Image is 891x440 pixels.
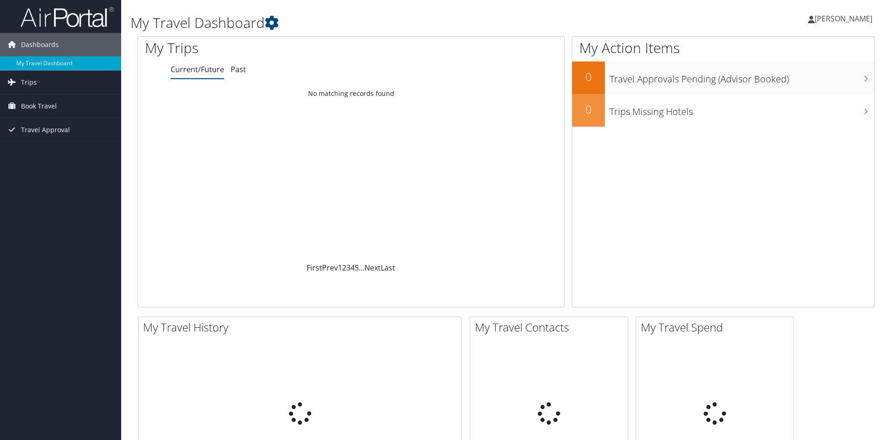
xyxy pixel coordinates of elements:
h2: 0 [572,69,605,85]
h3: Trips Missing Hotels [610,101,874,118]
span: Book Travel [21,95,57,118]
h3: Travel Approvals Pending (Advisor Booked) [610,68,874,86]
h1: My Action Items [572,38,874,58]
span: [PERSON_NAME] [815,14,872,24]
a: Past [231,64,246,74]
img: airportal-logo.png [21,6,114,28]
a: 4 [350,263,355,273]
span: Travel Approval [21,118,70,142]
h2: My Travel History [143,319,461,335]
span: Dashboards [21,33,59,56]
a: Current/Future [171,64,224,74]
a: First [307,263,322,273]
a: Next [364,263,381,273]
a: Last [381,263,395,273]
td: No matching records found [138,85,564,102]
a: [PERSON_NAME] [808,5,882,33]
a: 5 [355,263,359,273]
a: 2 [342,263,346,273]
span: Trips [21,71,37,94]
a: 0Trips Missing Hotels [572,94,874,127]
a: Prev [322,263,338,273]
h1: My Trips [145,38,380,58]
a: 1 [338,263,342,273]
a: 0Travel Approvals Pending (Advisor Booked) [572,61,874,94]
a: 3 [346,263,350,273]
h1: My Travel Dashboard [130,13,631,33]
span: … [359,263,364,273]
h2: My Travel Spend [641,319,794,335]
h2: My Travel Contacts [475,319,628,335]
h2: 0 [572,102,605,117]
